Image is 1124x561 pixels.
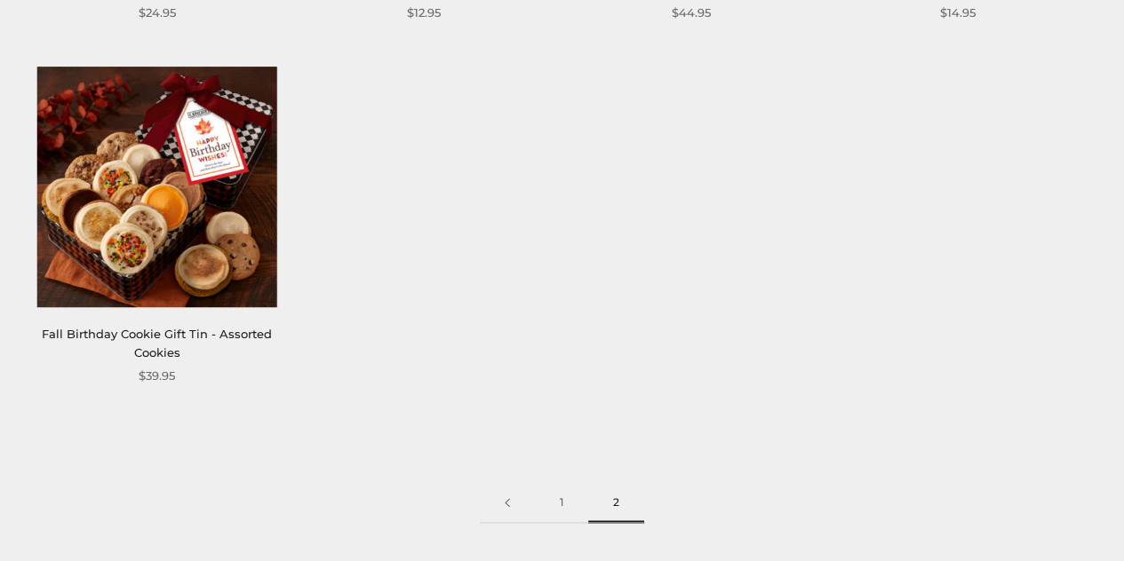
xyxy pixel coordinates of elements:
[42,327,272,360] a: Fall Birthday Cookie Gift Tin - Assorted Cookies
[14,494,184,547] iframe: Sign Up via Text for Offers
[139,367,175,385] span: $39.95
[407,4,441,22] span: $12.95
[940,4,976,22] span: $14.95
[480,483,535,523] a: Previous page
[588,483,644,523] span: 2
[37,67,277,306] img: Fall Birthday Cookie Gift Tin - Assorted Cookies
[139,4,176,22] span: $24.95
[535,483,588,523] a: 1
[672,4,711,22] span: $44.95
